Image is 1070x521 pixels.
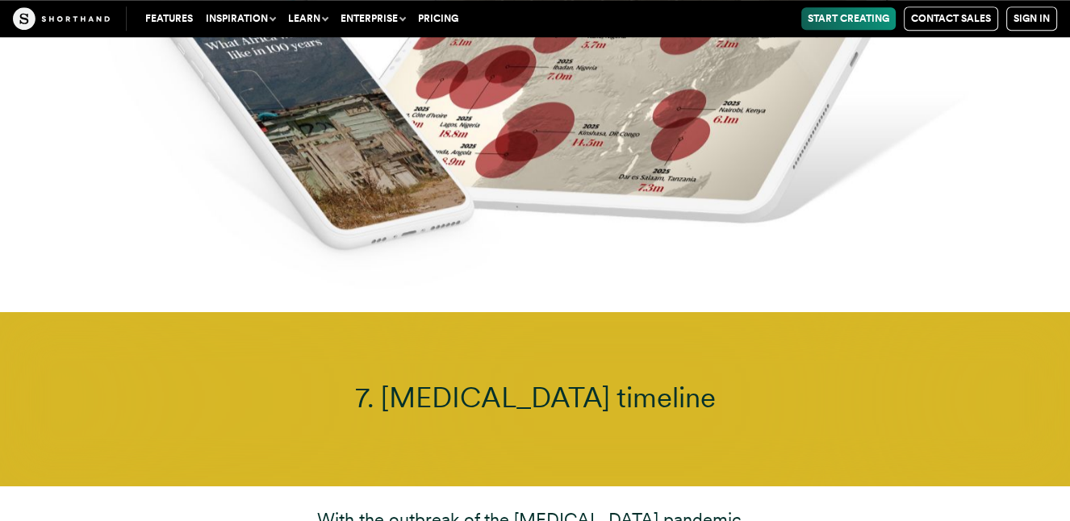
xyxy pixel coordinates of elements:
[334,7,412,30] button: Enterprise
[13,7,110,30] img: The Craft
[1006,6,1057,31] a: Sign in
[282,7,334,30] button: Learn
[139,7,199,30] a: Features
[801,7,896,30] a: Start Creating
[904,6,998,31] a: Contact Sales
[354,381,715,415] span: 7. [MEDICAL_DATA] timeline
[412,7,465,30] a: Pricing
[199,7,282,30] button: Inspiration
